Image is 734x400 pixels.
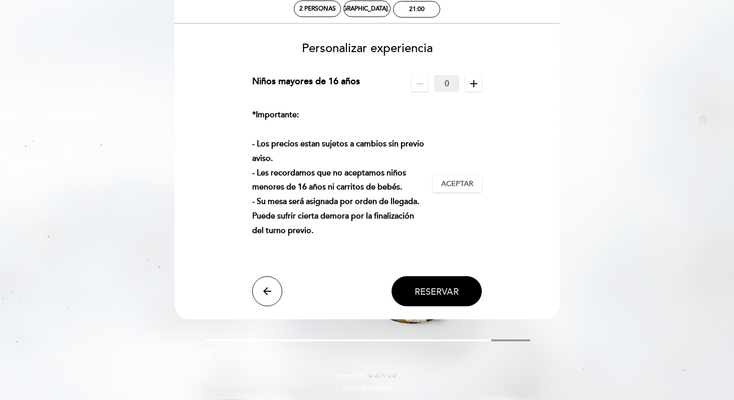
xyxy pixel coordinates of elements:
[322,5,412,13] div: [DEMOGRAPHIC_DATA]. 18, sep.
[252,110,299,120] strong: *Importante:
[392,276,482,306] button: Reservar
[261,285,273,297] i: arrow_back
[337,372,365,379] span: powered by
[252,108,425,252] p: - Los precios estan sujetos a cambios sin previo aviso. - Les recordamos que no aceptamos niños m...
[368,373,397,378] img: MEITRE
[414,78,426,90] i: remove
[302,41,433,56] span: Personalizar experiencia
[252,276,282,306] button: arrow_back
[299,5,336,13] span: 2 personas
[468,78,480,90] i: add
[337,372,397,379] a: powered by
[415,286,459,297] span: Reservar
[441,179,473,189] span: Aceptar
[433,175,482,192] button: Aceptar
[252,75,360,92] div: Niños mayores de 16 años
[409,6,425,13] div: 21:00
[343,384,391,391] a: Política de privacidad
[204,346,216,358] i: arrow_backward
